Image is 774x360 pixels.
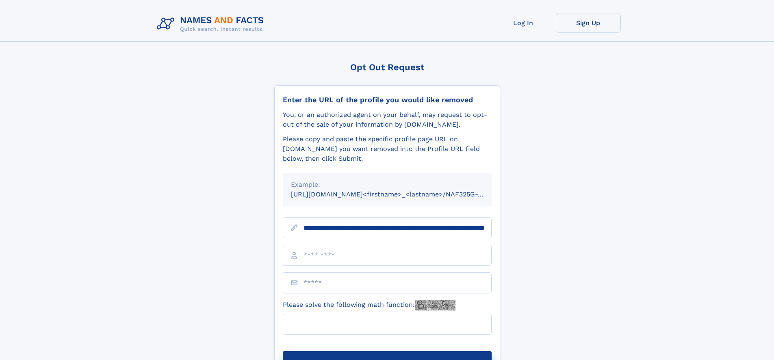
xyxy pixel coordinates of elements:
[283,134,492,164] div: Please copy and paste the specific profile page URL on [DOMAIN_NAME] you want removed into the Pr...
[283,110,492,129] div: You, or an authorized agent on your behalf, may request to opt-out of the sale of your informatio...
[274,62,500,72] div: Opt Out Request
[154,13,271,35] img: Logo Names and Facts
[291,190,507,198] small: [URL][DOMAIN_NAME]<firstname>_<lastname>/NAF325G-xxxxxxxx
[291,180,483,190] div: Example:
[283,95,492,104] div: Enter the URL of the profile you would like removed
[491,13,556,33] a: Log In
[556,13,621,33] a: Sign Up
[283,300,455,310] label: Please solve the following math function:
